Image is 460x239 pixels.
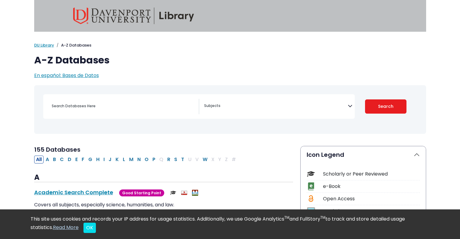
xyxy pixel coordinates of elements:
[323,170,420,178] div: Scholarly or Peer Reviewed
[51,156,58,163] button: Filter Results B
[86,156,94,163] button: Filter Results G
[320,215,325,220] sup: TM
[34,173,293,182] h3: A
[114,156,121,163] button: Filter Results K
[179,156,186,163] button: Filter Results T
[83,223,96,233] button: Close
[34,72,99,79] a: En español: Bases de Datos
[284,215,289,220] sup: TM
[58,156,66,163] button: Filter Results C
[102,156,106,163] button: Filter Results I
[34,42,54,48] a: DU Library
[192,190,198,196] img: MeL (Michigan electronic Library)
[44,156,51,163] button: Filter Results A
[172,156,179,163] button: Filter Results S
[170,190,176,196] img: Scholarly or Peer Reviewed
[31,215,430,233] div: This site uses cookies and records your IP address for usage statistics. Additionally, we use Goo...
[107,156,113,163] button: Filter Results J
[307,182,315,190] img: Icon e-Book
[34,201,293,208] p: Covers all subjects, especially science, humanities, and law.
[307,207,315,215] img: Icon Statistics
[301,146,426,163] button: Icon Legend
[53,224,79,231] a: Read More
[80,156,86,163] button: Filter Results F
[307,195,315,203] img: Icon Open Access
[34,85,426,134] nav: Search filters
[34,145,80,154] span: 155 Databases
[127,156,135,163] button: Filter Results M
[34,156,44,163] button: All
[143,156,150,163] button: Filter Results O
[181,190,187,196] img: Audio & Video
[34,189,113,196] a: Academic Search Complete
[307,170,315,178] img: Icon Scholarly or Peer Reviewed
[323,208,420,215] div: Statistics
[201,156,209,163] button: Filter Results W
[73,156,80,163] button: Filter Results E
[204,104,348,109] textarea: Search
[34,42,426,48] nav: breadcrumb
[135,156,142,163] button: Filter Results N
[54,42,91,48] li: A-Z Databases
[119,189,164,196] span: Good Starting Point
[365,99,406,114] button: Submit for Search Results
[73,8,194,24] img: Davenport University Library
[34,156,238,163] div: Alpha-list to filter by first letter of database name
[94,156,101,163] button: Filter Results H
[121,156,127,163] button: Filter Results L
[323,195,420,202] div: Open Access
[34,54,426,66] h1: A-Z Databases
[48,102,199,110] input: Search database by title or keyword
[165,156,172,163] button: Filter Results R
[151,156,157,163] button: Filter Results P
[66,156,73,163] button: Filter Results D
[323,183,420,190] div: e-Book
